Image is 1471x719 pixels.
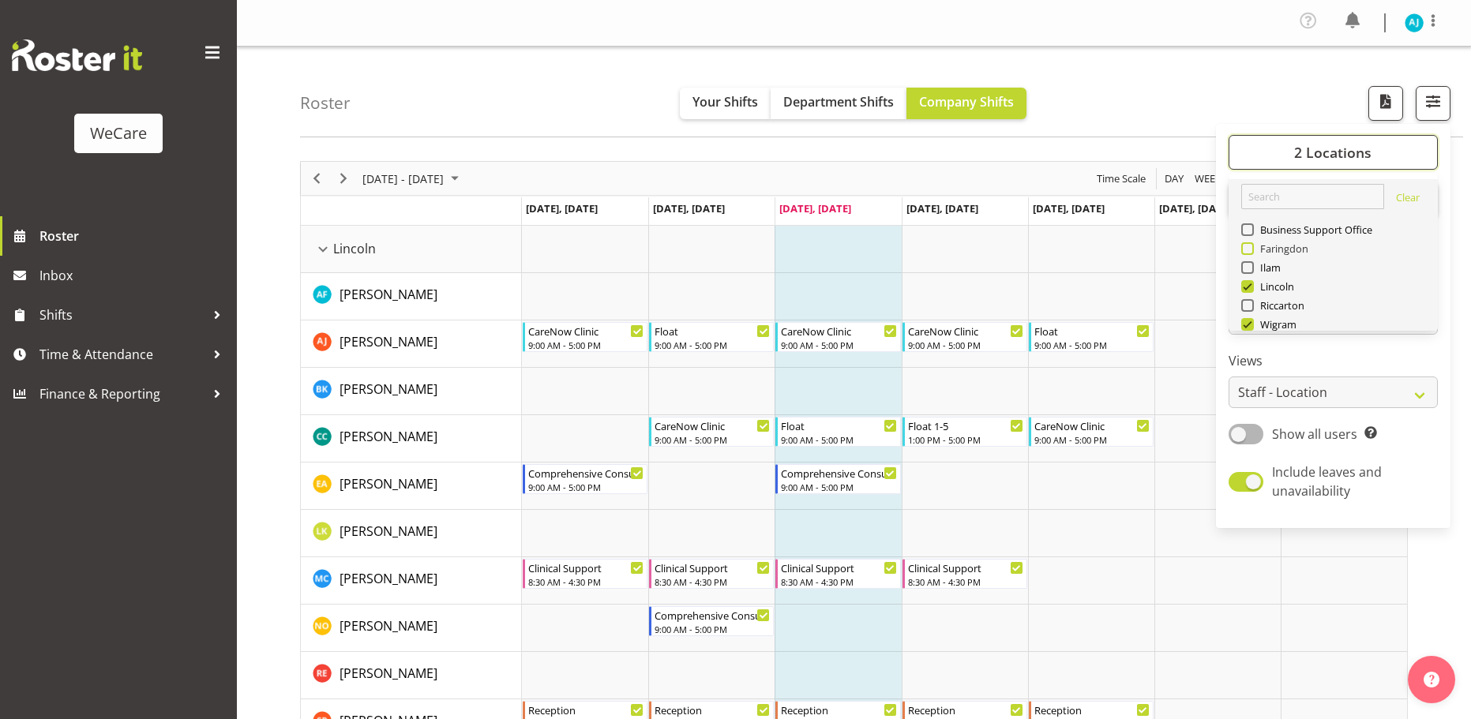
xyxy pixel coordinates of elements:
span: Week [1193,169,1223,189]
td: Ena Advincula resource [301,462,522,510]
div: 9:00 AM - 5:00 PM [528,481,644,493]
span: [PERSON_NAME] [340,522,437,540]
span: Wigram [1254,318,1297,331]
button: Timeline Week [1192,169,1225,189]
div: Mary Childs"s event - Clinical Support Begin From Wednesday, September 10, 2025 at 8:30:00 AM GMT... [775,559,900,589]
input: Search [1241,184,1384,209]
span: Show all users [1272,425,1357,443]
img: Rosterit website logo [12,39,142,71]
div: Reception [908,702,1023,717]
a: [PERSON_NAME] [340,380,437,399]
span: [PERSON_NAME] [340,333,437,350]
div: Natasha Ottley"s event - Comprehensive Consult Begin From Tuesday, September 9, 2025 at 9:00:00 A... [649,606,774,636]
a: [PERSON_NAME] [340,474,437,493]
div: Reception [1034,702,1150,717]
div: Amy Johannsen"s event - Float Begin From Tuesday, September 9, 2025 at 9:00:00 AM GMT+12:00 Ends ... [649,322,774,352]
span: Ilam [1254,261,1281,274]
img: help-xxl-2.png [1424,672,1439,687]
a: [PERSON_NAME] [340,285,437,304]
span: [PERSON_NAME] [340,475,437,492]
span: [PERSON_NAME] [340,380,437,398]
div: 9:00 AM - 5:00 PM [781,433,896,446]
button: Previous [306,169,328,189]
td: Amy Johannsen resource [301,320,522,368]
div: 9:00 AM - 5:00 PM [528,339,644,351]
div: Amy Johannsen"s event - CareNow Clinic Begin From Wednesday, September 10, 2025 at 9:00:00 AM GMT... [775,322,900,352]
span: [DATE], [DATE] [1033,201,1105,215]
span: [DATE], [DATE] [906,201,978,215]
td: Charlotte Courtney resource [301,415,522,462]
div: Clinical Support [528,560,644,575]
span: [DATE], [DATE] [526,201,598,215]
td: Rachel Els resource [301,652,522,699]
div: Next [330,162,357,195]
button: Filter Shifts [1416,86,1450,121]
span: [DATE], [DATE] [779,201,851,215]
div: Reception [655,702,770,717]
div: 8:30 AM - 4:30 PM [781,575,896,588]
div: Comprehensive Consult [655,607,770,623]
div: Ena Advincula"s event - Comprehensive Consult Begin From Wednesday, September 10, 2025 at 9:00:00... [775,464,900,494]
a: [PERSON_NAME] [340,664,437,683]
div: 9:00 AM - 5:00 PM [655,433,770,446]
div: 9:00 AM - 5:00 PM [1034,339,1150,351]
a: Clear [1396,190,1420,209]
div: 9:00 AM - 5:00 PM [655,623,770,635]
span: Include leaves and unavailability [1272,463,1382,500]
div: 9:00 AM - 5:00 PM [908,339,1023,351]
div: Float 1-5 [908,418,1023,433]
div: Mary Childs"s event - Clinical Support Begin From Tuesday, September 9, 2025 at 8:30:00 AM GMT+12... [649,559,774,589]
div: WeCare [90,122,147,145]
label: Views [1229,351,1438,370]
button: Next [333,169,355,189]
span: Department Shifts [783,93,894,110]
button: Department Shifts [771,88,906,119]
div: 9:00 AM - 5:00 PM [1034,433,1150,446]
div: Float [655,323,770,339]
div: Charlotte Courtney"s event - Float 1-5 Begin From Thursday, September 11, 2025 at 1:00:00 PM GMT+... [902,417,1027,447]
span: Roster [39,224,229,248]
div: Reception [781,702,896,717]
span: [PERSON_NAME] [340,570,437,587]
span: [DATE] - [DATE] [361,169,445,189]
div: Ena Advincula"s event - Comprehensive Consult Begin From Monday, September 8, 2025 at 9:00:00 AM ... [523,464,647,494]
div: 9:00 AM - 5:00 PM [655,339,770,351]
span: Shifts [39,303,205,327]
td: Lincoln resource [301,226,522,273]
span: Riccarton [1254,299,1305,312]
div: Clinical Support [655,560,770,575]
td: Brian Ko resource [301,368,522,415]
div: 1:00 PM - 5:00 PM [908,433,1023,446]
div: CareNow Clinic [1034,418,1150,433]
a: [PERSON_NAME] [340,522,437,541]
div: Charlotte Courtney"s event - Float Begin From Wednesday, September 10, 2025 at 9:00:00 AM GMT+12:... [775,417,900,447]
img: aj-jones10453.jpg [1405,13,1424,32]
a: [PERSON_NAME] [340,427,437,446]
div: Amy Johannsen"s event - Float Begin From Friday, September 12, 2025 at 9:00:00 AM GMT+12:00 Ends ... [1029,322,1154,352]
button: Download a PDF of the roster according to the set date range. [1368,86,1403,121]
div: 8:30 AM - 4:30 PM [655,575,770,588]
td: Mary Childs resource [301,557,522,605]
div: Reception [528,702,644,717]
span: [PERSON_NAME] [340,665,437,682]
span: [DATE], [DATE] [1159,201,1231,215]
div: Comprehensive Consult [528,465,644,481]
div: Clinical Support [781,560,896,575]
span: [PERSON_NAME] [340,428,437,445]
button: Company Shifts [906,88,1026,119]
span: Time Scale [1095,169,1147,189]
div: Float [1034,323,1150,339]
div: Comprehensive Consult [781,465,896,481]
td: Liandy Kritzinger resource [301,510,522,557]
a: [PERSON_NAME] [340,332,437,351]
span: Day [1163,169,1185,189]
span: Lincoln [333,239,376,258]
span: Business Support Office [1254,223,1373,236]
div: Amy Johannsen"s event - CareNow Clinic Begin From Thursday, September 11, 2025 at 9:00:00 AM GMT+... [902,322,1027,352]
span: [PERSON_NAME] [340,617,437,635]
div: Float [781,418,896,433]
span: Lincoln [1254,280,1295,293]
div: CareNow Clinic [781,323,896,339]
button: September 08 - 14, 2025 [360,169,466,189]
a: [PERSON_NAME] [340,569,437,588]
